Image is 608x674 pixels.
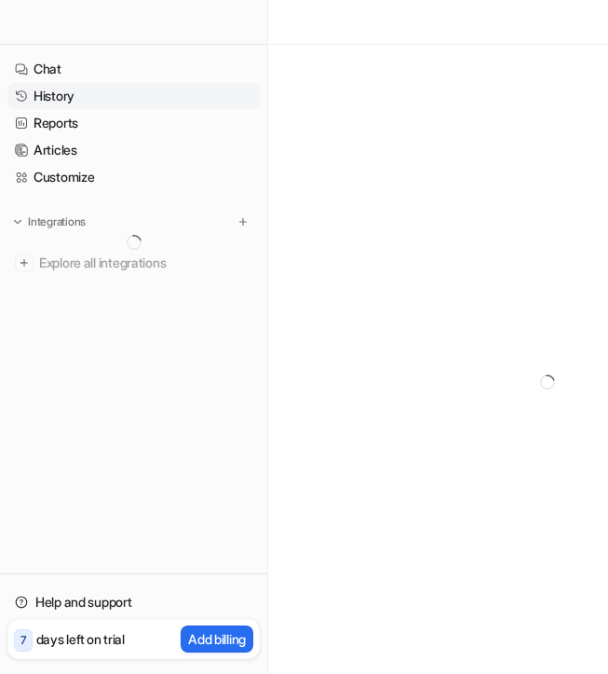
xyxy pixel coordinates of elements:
img: menu_add.svg [236,215,250,228]
a: History [7,83,260,109]
button: Add billing [181,626,253,653]
a: Reports [7,110,260,136]
a: Chat [7,56,260,82]
a: Help and support [7,589,260,615]
p: Integrations [28,214,86,229]
p: Add billing [188,629,246,649]
img: explore all integrations [15,254,34,272]
a: Articles [7,137,260,163]
img: expand menu [11,215,24,228]
span: Explore all integrations [39,248,252,278]
p: 7 [20,632,26,649]
p: days left on trial [36,629,125,649]
a: Explore all integrations [7,250,260,276]
button: Integrations [7,213,91,231]
a: Customize [7,164,260,190]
